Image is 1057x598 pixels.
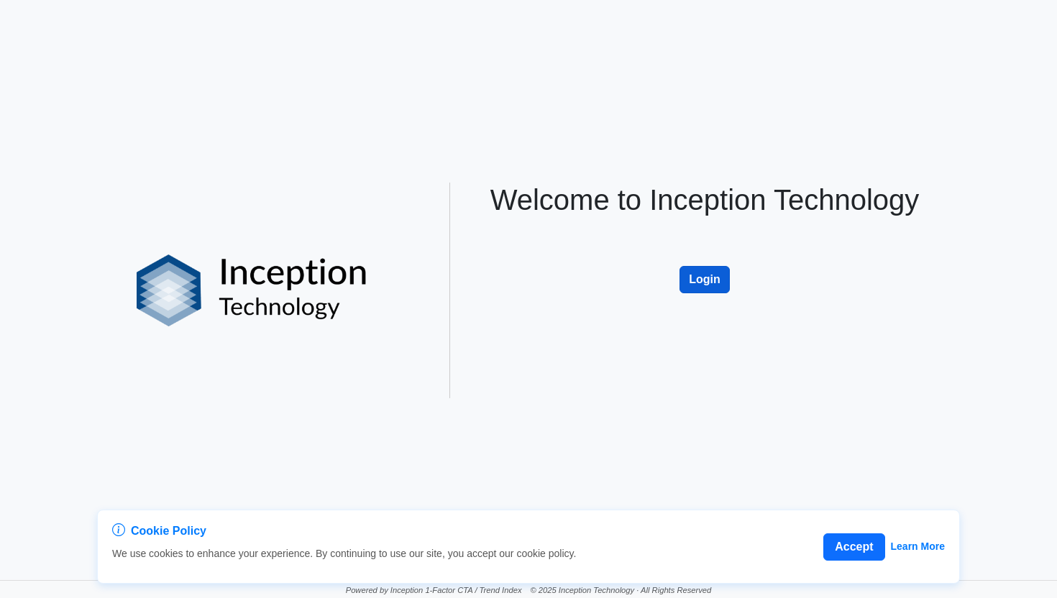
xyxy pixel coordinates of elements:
a: Login [679,251,730,263]
h1: Welcome to Inception Technology [476,183,933,217]
span: Cookie Policy [131,523,206,540]
button: Accept [823,533,884,561]
img: logo%20black.png [137,254,367,326]
p: We use cookies to enhance your experience. By continuing to use our site, you accept our cookie p... [112,546,576,561]
a: Learn More [891,539,945,554]
button: Login [679,266,730,293]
